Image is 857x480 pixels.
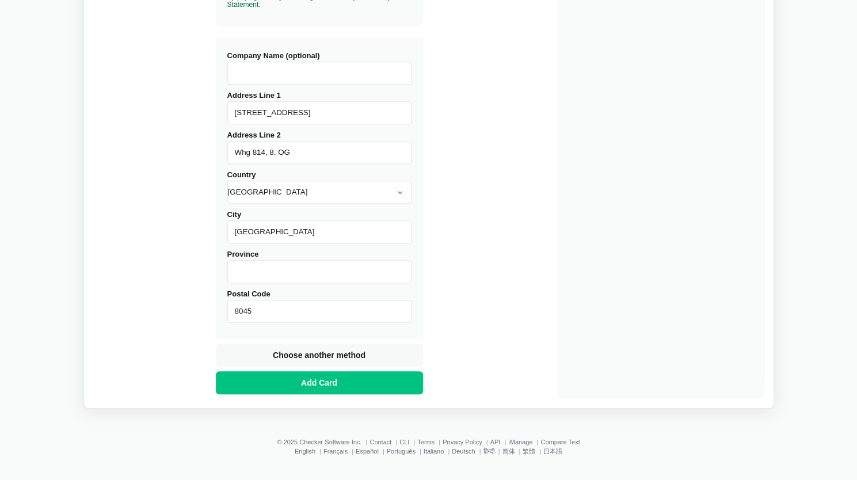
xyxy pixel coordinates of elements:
a: API [490,439,500,445]
button: Add Card [216,371,423,394]
a: English [295,448,315,455]
input: Postal Code [227,300,412,323]
label: Address Line 2 [227,131,412,164]
li: © 2025 Checker Software Inc. [277,439,370,445]
a: Terms [417,439,435,445]
a: Deutsch [452,448,475,455]
select: Country [227,181,412,204]
label: City [227,210,412,243]
a: Privacy Policy [443,439,482,445]
a: Compare Text [540,439,580,445]
a: Español [356,448,379,455]
label: Country [227,170,412,204]
a: Français [323,448,348,455]
input: City [227,220,412,243]
label: Company Name (optional) [227,51,412,85]
input: Province [227,260,412,283]
a: 日本語 [543,448,562,455]
label: Province [227,250,412,283]
button: Choose another method [216,344,423,367]
span: Add Card [299,377,340,388]
label: Address Line 1 [227,91,412,124]
a: 繁體 [523,448,535,455]
a: Contact [370,439,391,445]
a: Italiano [424,448,444,455]
label: Postal Code [227,289,412,323]
input: Address Line 1 [227,101,412,124]
span: Choose another method [271,349,368,361]
input: Address Line 2 [227,141,412,164]
a: CLI [399,439,409,445]
input: Company Name (optional) [227,62,412,85]
a: हिन्दी [483,448,494,455]
a: Português [387,448,416,455]
a: 简体 [502,448,515,455]
a: iManage [508,439,532,445]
